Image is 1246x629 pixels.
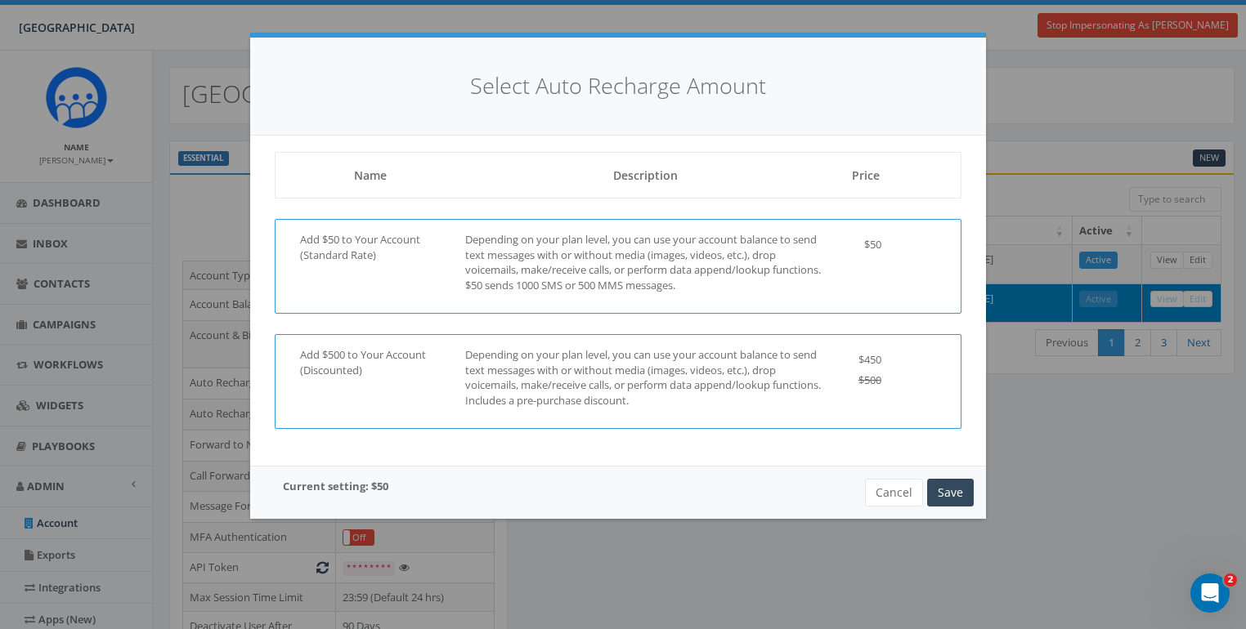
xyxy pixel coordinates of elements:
[858,352,881,367] span: $450
[300,169,441,181] h5: Name
[300,347,441,377] p: Add $500 to Your Account (Discounted)
[858,372,881,387] span: $500
[1190,573,1230,613] iframe: Intercom live chat
[1224,573,1237,587] span: 2
[300,232,441,262] p: Add $50 to Your Account (Standard Rate)
[927,479,974,506] button: Save
[275,70,961,102] h4: Select Auto Recharge Amount
[465,169,826,181] h5: Description
[850,169,881,181] h5: Price
[865,479,923,506] button: Cancel
[283,479,388,494] p: Current setting: $50
[864,237,881,252] span: $50
[465,347,826,408] p: Depending on your plan level, you can use your account balance to send text messages with or with...
[465,232,826,292] p: Depending on your plan level, you can use your account balance to send text messages with or with...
